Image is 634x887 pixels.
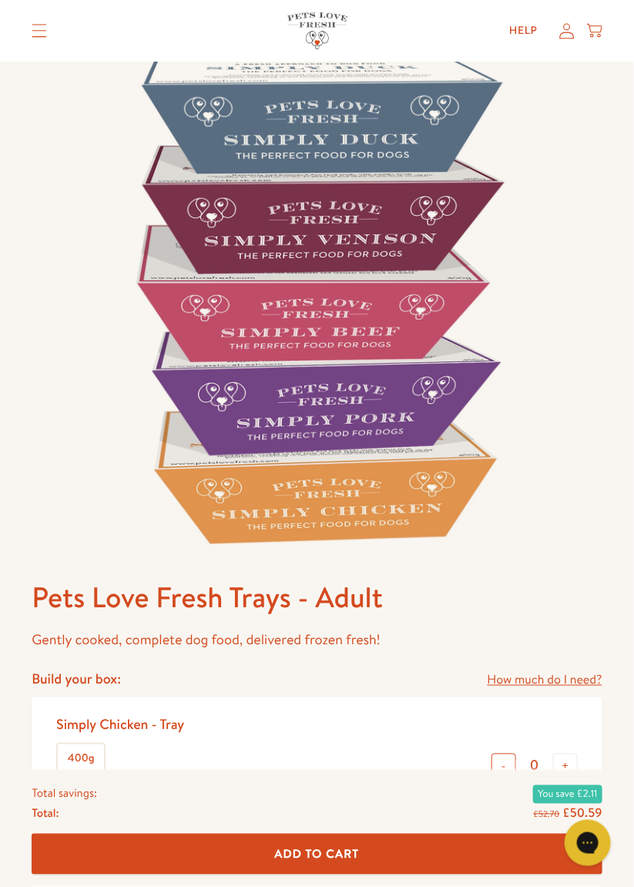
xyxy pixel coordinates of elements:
[275,846,360,862] span: Add To Cart
[534,808,560,821] s: £52.70
[32,804,59,824] span: Total:
[56,716,184,734] div: Simply Chicken - Tray
[287,12,347,49] img: Pets Love Fresh
[32,628,602,652] p: Gently cooked, complete dog food, delivered frozen fresh!
[553,754,578,778] button: +
[488,670,602,691] a: How much do I need?
[533,785,602,804] span: You save £2.11
[58,744,104,774] label: 400g
[557,815,619,872] iframe: Gorgias live chat messenger
[491,754,516,778] button: -
[32,784,97,804] span: Total savings:
[32,579,602,616] h1: Pets Love Fresh Trays - Adult
[32,8,602,579] img: Pets Love Fresh Trays - Adult
[32,670,121,688] h4: Build your box:
[497,15,550,46] a: Help
[563,805,602,822] span: £50.59
[32,835,602,875] button: Add To Cart
[19,12,59,50] summary: Translation missing: en.sections.header.menu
